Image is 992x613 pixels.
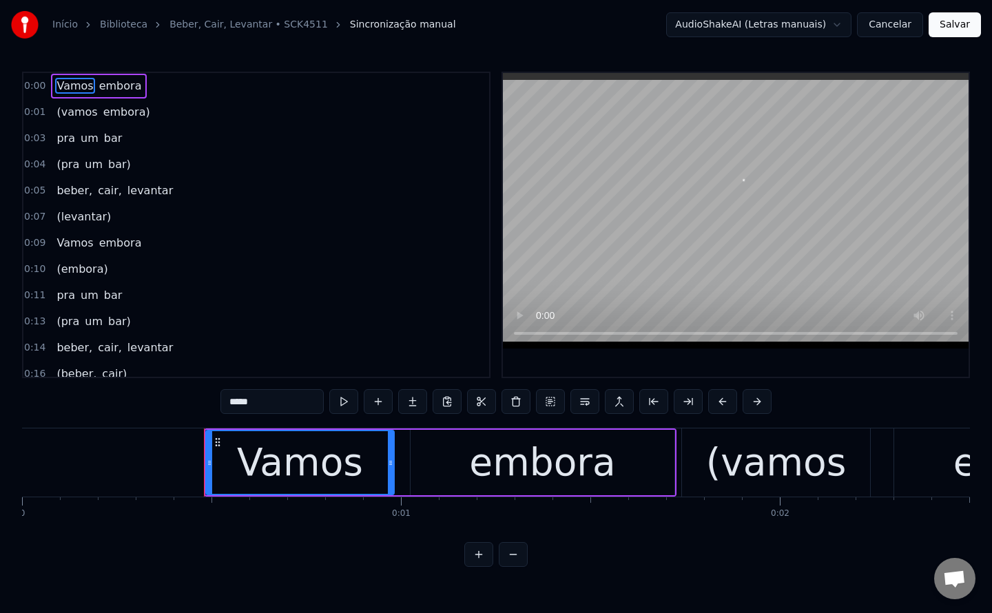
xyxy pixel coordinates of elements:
span: bar [103,287,124,303]
div: 0 [20,508,25,519]
div: Open chat [934,558,975,599]
div: embora [469,434,615,491]
button: Salvar [929,12,981,37]
span: 0:16 [24,367,45,381]
span: (pra [55,313,81,329]
span: bar [103,130,124,146]
span: embora [98,235,143,251]
span: beber, [55,183,94,198]
span: cair, [96,340,123,355]
button: Cancelar [857,12,923,37]
nav: breadcrumb [52,18,456,32]
span: (embora) [55,261,109,277]
span: um [83,313,104,329]
span: (beber, [55,366,98,382]
span: embora [98,78,143,94]
span: Sincronização manual [350,18,456,32]
span: 0:00 [24,79,45,93]
span: bar) [107,156,132,172]
span: 0:10 [24,262,45,276]
span: um [83,156,104,172]
span: pra [55,130,76,146]
span: beber, [55,340,94,355]
span: embora) [102,104,152,120]
span: 0:01 [24,105,45,119]
span: um [79,287,100,303]
img: youka [11,11,39,39]
span: 0:13 [24,315,45,329]
div: Vamos [237,434,363,491]
span: 0:09 [24,236,45,250]
span: 0:05 [24,184,45,198]
span: (vamos [55,104,99,120]
span: pra [55,287,76,303]
div: (vamos [706,434,847,491]
span: 0:04 [24,158,45,172]
span: 0:03 [24,132,45,145]
span: cair, [96,183,123,198]
span: 0:14 [24,341,45,355]
span: 0:11 [24,289,45,302]
span: (pra [55,156,81,172]
span: cair) [101,366,128,382]
span: um [79,130,100,146]
a: Início [52,18,78,32]
a: Beber, Cair, Levantar • SCK4511 [169,18,328,32]
span: Vamos [55,78,94,94]
span: 0:07 [24,210,45,224]
span: (levantar) [55,209,112,225]
span: bar) [107,313,132,329]
a: Biblioteca [100,18,147,32]
div: 0:02 [771,508,789,519]
div: 0:01 [392,508,411,519]
span: levantar [126,183,174,198]
span: levantar [126,340,174,355]
span: Vamos [55,235,94,251]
